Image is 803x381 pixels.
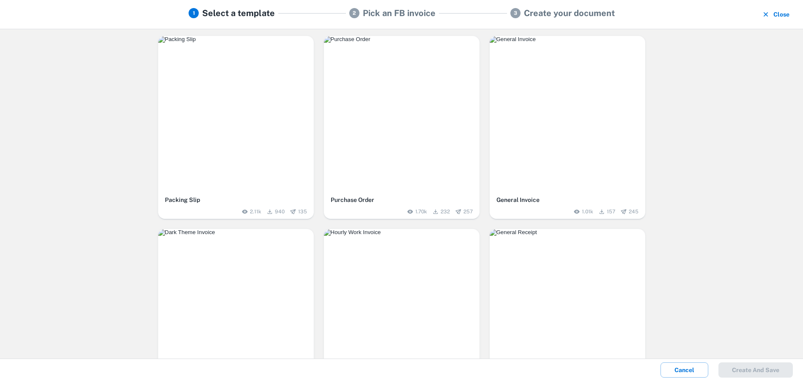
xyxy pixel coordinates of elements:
h5: Select a template [202,7,275,19]
text: 1 [192,10,195,16]
img: Packing Slip [158,36,314,43]
span: 157 [607,208,615,215]
text: 3 [514,10,517,16]
h6: Purchase Order [331,195,473,204]
button: Purchase OrderPurchase Order1.70k232257 [324,36,480,219]
span: 232 [441,208,450,215]
button: Close [760,7,793,22]
span: 257 [463,208,473,215]
img: Purchase Order [324,36,480,43]
span: 135 [298,208,307,215]
span: 2.11k [250,208,261,215]
span: 940 [275,208,285,215]
span: 1.01k [582,208,593,215]
h5: Pick an FB invoice [363,7,436,19]
h6: Packing Slip [165,195,307,204]
img: General Invoice [490,36,645,43]
span: 245 [629,208,639,215]
text: 2 [353,10,356,16]
img: Dark Theme Invoice [158,229,314,236]
span: 1.70k [415,208,427,215]
h5: Create your document [524,7,615,19]
button: General InvoiceGeneral Invoice1.01k157245 [490,36,645,219]
img: Hourly Work Invoice [324,229,480,236]
img: General Receipt [490,229,645,236]
button: Packing SlipPacking Slip2.11k940135 [158,36,314,219]
h6: General Invoice [496,195,639,204]
button: Cancel [660,362,708,378]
